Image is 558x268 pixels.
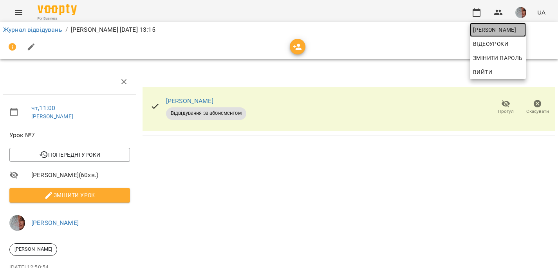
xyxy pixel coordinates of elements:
[470,37,511,51] a: Відеоуроки
[470,51,526,65] a: Змінити пароль
[473,53,523,63] span: Змінити пароль
[473,25,523,34] span: [PERSON_NAME]
[470,23,526,37] a: [PERSON_NAME]
[473,39,508,49] span: Відеоуроки
[470,65,526,79] button: Вийти
[473,67,492,77] span: Вийти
